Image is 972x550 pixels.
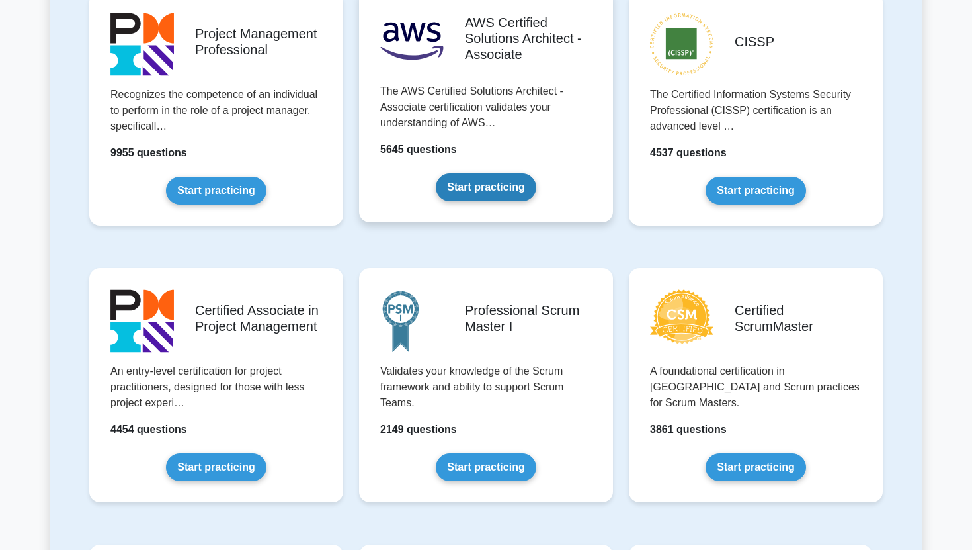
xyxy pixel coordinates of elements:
a: Start practicing [706,177,805,205]
a: Start practicing [436,173,536,201]
a: Start practicing [436,453,536,481]
a: Start practicing [166,177,266,205]
a: Start practicing [706,453,805,481]
a: Start practicing [166,453,266,481]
